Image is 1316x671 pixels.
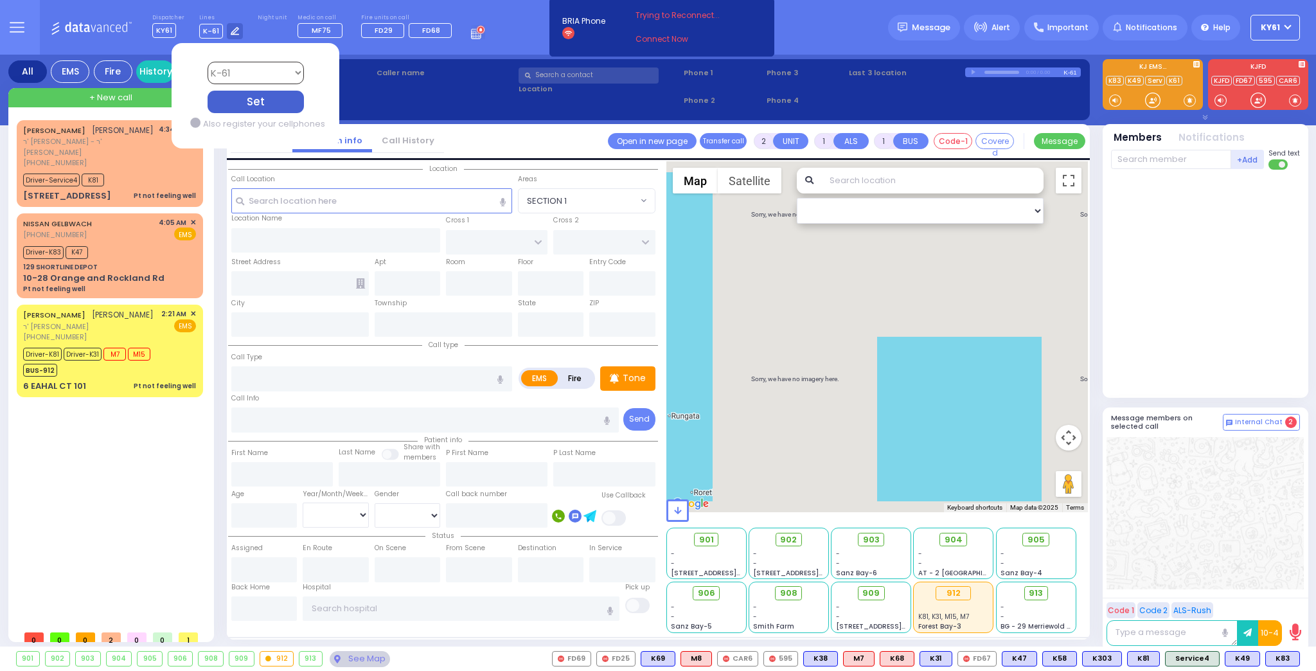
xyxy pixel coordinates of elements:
[671,559,675,568] span: -
[199,14,244,22] label: Lines
[1103,64,1203,73] label: KJ EMS...
[1056,168,1081,193] button: Toggle fullscreen view
[1166,76,1182,85] a: K61
[179,632,198,642] span: 1
[527,195,567,208] span: SECTION 1
[780,587,797,600] span: 908
[23,321,154,332] span: ר' [PERSON_NAME]
[1056,425,1081,451] button: Map camera controls
[1000,549,1004,559] span: -
[553,448,596,458] label: P Last Name
[1265,651,1300,667] div: BLS
[298,14,346,22] label: Medic on call
[23,348,62,361] span: Driver-K81
[1042,651,1077,667] div: K58
[518,298,536,309] label: State
[623,408,655,431] button: Send
[92,125,154,136] span: [PERSON_NAME]
[446,543,485,553] label: From Scene
[134,191,196,201] div: Pt not feeling well
[23,246,64,259] span: Driver-K83
[231,543,263,553] label: Assigned
[23,332,87,342] span: [PHONE_NUMBER]
[23,272,164,285] div: 10-28 Orange and Rockland Rd
[24,632,44,642] span: 0
[1178,130,1245,145] button: Notifications
[1211,76,1232,85] a: KJFD
[849,67,965,78] label: Last 3 location
[753,549,757,559] span: -
[1285,416,1297,428] span: 2
[767,95,845,106] span: Phone 4
[920,651,952,667] div: K31
[1235,418,1283,427] span: Internal Chat
[207,91,303,113] div: Set
[23,157,87,168] span: [PHONE_NUMBER]
[1231,150,1265,169] button: +Add
[423,164,464,174] span: Location
[258,14,287,22] label: Night unit
[159,125,186,134] span: 4:34 AM
[671,549,675,559] span: -
[1111,150,1231,169] input: Search member
[303,596,619,621] input: Search hospital
[553,215,579,226] label: Cross 2
[836,559,840,568] span: -
[957,651,997,667] div: FD67
[833,133,869,149] button: ALS
[1127,651,1160,667] div: K81
[103,348,126,361] span: M7
[641,651,675,667] div: BLS
[698,587,715,600] span: 906
[898,22,907,32] img: message.svg
[893,133,929,149] button: BUS
[1000,602,1004,612] span: -
[918,622,961,631] span: Forest Bay-3
[1106,76,1124,85] a: K83
[557,370,593,386] label: Fire
[23,380,86,393] div: 6 EAHAL CT 101
[991,22,1010,33] span: Alert
[404,452,436,462] span: members
[673,168,718,193] button: Show street map
[769,656,776,662] img: red-radio-icon.svg
[880,651,914,667] div: K68
[1000,622,1072,631] span: BG - 29 Merriewold S.
[127,632,147,642] span: 0
[23,229,87,240] span: [PHONE_NUMBER]
[229,652,254,666] div: 909
[174,319,196,332] span: EMS
[23,262,98,272] div: 129 SHORTLINE DEPOT
[589,543,622,553] label: In Service
[602,656,609,662] img: red-radio-icon.svg
[23,136,154,157] span: ר' [PERSON_NAME] - ר' [PERSON_NAME]
[518,543,556,553] label: Destination
[519,67,659,84] input: Search a contact
[1165,651,1220,667] div: Service4
[767,67,845,78] span: Phone 3
[680,651,712,667] div: M8
[1125,76,1144,85] a: K49
[231,298,245,309] label: City
[1082,651,1122,667] div: BLS
[975,133,1014,149] button: Covered
[23,219,92,229] a: NISSAN GELBWACH
[23,284,85,294] div: Pt not feeling well
[912,21,950,34] span: Message
[152,14,184,22] label: Dispatcher
[372,134,444,147] a: Call History
[880,651,914,667] div: ALS
[589,257,626,267] label: Entry Code
[8,60,47,83] div: All
[303,543,332,553] label: En Route
[23,190,111,202] div: [STREET_ADDRESS]
[76,632,95,642] span: 0
[836,568,877,578] span: Sanz Bay-6
[934,133,972,149] button: Code-1
[601,490,646,501] label: Use Callback
[1233,76,1255,85] a: FD67
[330,651,390,667] div: See map
[66,246,88,259] span: K47
[1082,651,1122,667] div: K303
[231,489,244,499] label: Age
